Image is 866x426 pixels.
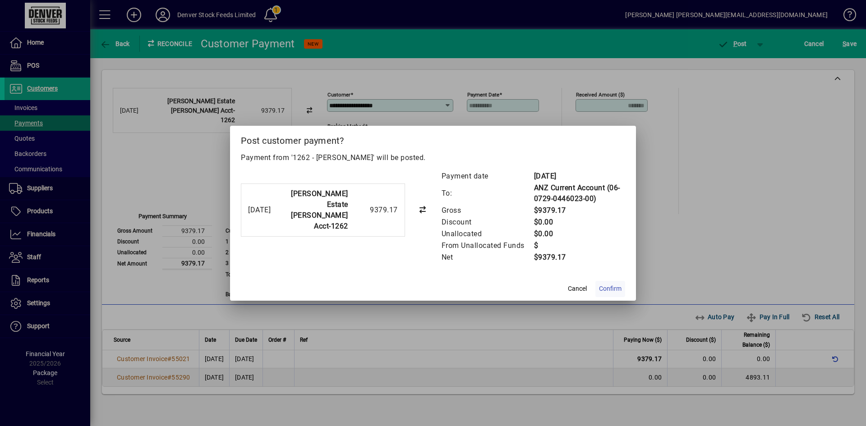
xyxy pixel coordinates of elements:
button: Cancel [563,281,592,297]
td: $0.00 [534,216,626,228]
td: $0.00 [534,228,626,240]
button: Confirm [595,281,625,297]
div: [DATE] [248,205,271,215]
td: Payment date [441,170,534,182]
td: $9379.17 [534,205,626,216]
td: Unallocated [441,228,534,240]
td: Net [441,252,534,263]
td: Gross [441,205,534,216]
td: ANZ Current Account (06-0729-0446023-00) [534,182,626,205]
td: Discount [441,216,534,228]
span: Cancel [568,284,587,293]
td: $9379.17 [534,252,626,263]
strong: [PERSON_NAME] Estate [PERSON_NAME] Acct-1262 [291,189,348,230]
span: Confirm [599,284,622,293]
td: $ [534,240,626,252]
td: From Unallocated Funds [441,240,534,252]
h2: Post customer payment? [230,126,636,152]
td: [DATE] [534,170,626,182]
td: To: [441,182,534,205]
p: Payment from '1262 - [PERSON_NAME]' will be posted. [241,152,625,163]
div: 9379.17 [353,205,398,215]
